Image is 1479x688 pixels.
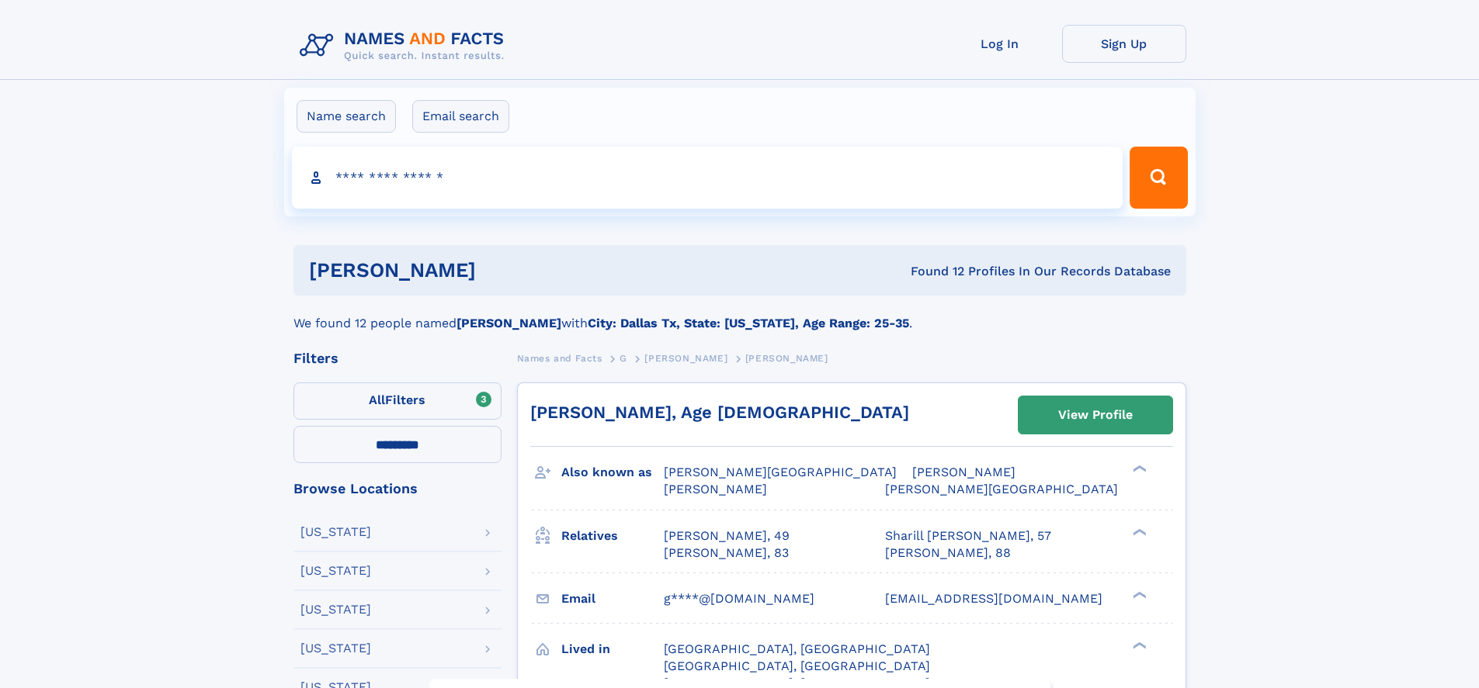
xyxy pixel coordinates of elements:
[693,263,1171,280] div: Found 12 Profiles In Our Records Database
[300,642,371,655] div: [US_STATE]
[300,565,371,577] div: [US_STATE]
[664,659,930,673] span: [GEOGRAPHIC_DATA], [GEOGRAPHIC_DATA]
[664,465,897,479] span: [PERSON_NAME][GEOGRAPHIC_DATA]
[664,641,930,656] span: [GEOGRAPHIC_DATA], [GEOGRAPHIC_DATA]
[644,353,727,364] span: [PERSON_NAME]
[1019,396,1172,434] a: View Profile
[1129,464,1147,474] div: ❯
[912,465,1016,479] span: [PERSON_NAME]
[369,392,385,407] span: All
[1129,589,1147,600] div: ❯
[561,586,664,612] h3: Email
[530,403,909,422] a: [PERSON_NAME], Age [DEMOGRAPHIC_DATA]
[292,147,1123,209] input: search input
[620,348,627,368] a: G
[293,25,517,67] img: Logo Names and Facts
[561,523,664,549] h3: Relatives
[938,25,1062,63] a: Log In
[1129,527,1147,537] div: ❯
[885,545,1011,562] a: [PERSON_NAME], 88
[297,100,396,133] label: Name search
[664,545,789,562] a: [PERSON_NAME], 83
[457,316,561,330] b: [PERSON_NAME]
[745,353,828,364] span: [PERSON_NAME]
[1130,147,1187,209] button: Search Button
[293,351,502,365] div: Filters
[561,459,664,486] h3: Also known as
[664,482,767,496] span: [PERSON_NAME]
[561,636,664,662] h3: Lived in
[885,527,1051,545] a: Sharill [PERSON_NAME], 57
[309,261,693,280] h1: [PERSON_NAME]
[620,353,627,364] span: G
[1129,640,1147,650] div: ❯
[293,296,1186,333] div: We found 12 people named with .
[300,603,371,616] div: [US_STATE]
[644,348,727,368] a: [PERSON_NAME]
[664,527,790,545] a: [PERSON_NAME], 49
[1058,397,1133,433] div: View Profile
[293,482,502,496] div: Browse Locations
[293,382,502,420] label: Filters
[412,100,509,133] label: Email search
[588,316,909,330] b: City: Dallas Tx, State: [US_STATE], Age Range: 25-35
[300,526,371,538] div: [US_STATE]
[885,591,1102,606] span: [EMAIL_ADDRESS][DOMAIN_NAME]
[885,482,1118,496] span: [PERSON_NAME][GEOGRAPHIC_DATA]
[517,348,602,368] a: Names and Facts
[1062,25,1186,63] a: Sign Up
